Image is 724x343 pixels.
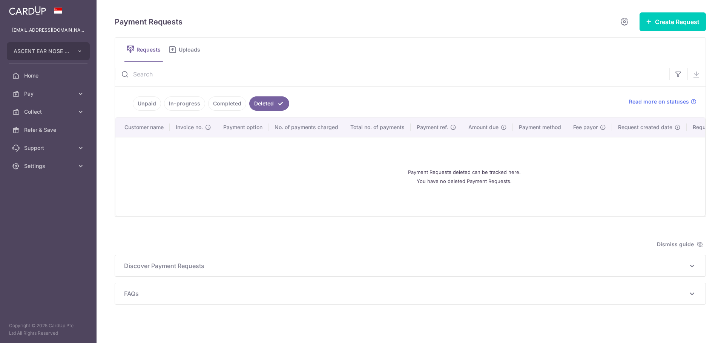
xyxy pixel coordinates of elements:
[115,117,170,137] th: Customer name
[618,123,672,131] span: Request created date
[350,123,405,131] span: Total no. of payments
[124,261,696,270] p: Discover Payment Requests
[176,123,203,131] span: Invoice no.
[133,96,161,111] a: Unpaid
[629,98,689,105] span: Read more on statuses
[275,123,338,131] span: No. of payments charged
[513,117,567,137] th: Payment method
[14,47,69,55] span: ASCENT EAR NOSE THROAT SPECIALIST GROUP PTE. LTD.
[115,62,669,86] input: Search
[115,16,183,28] h5: Payment Requests
[629,98,696,105] a: Read more on statuses
[124,289,696,298] p: FAQs
[124,289,687,298] span: FAQs
[7,42,90,60] button: ASCENT EAR NOSE THROAT SPECIALIST GROUP PTE. LTD.
[676,320,716,339] iframe: Opens a widget where you can find more information
[640,12,706,31] button: Create Request
[24,108,74,116] span: Collect
[24,162,74,170] span: Settings
[124,261,687,270] span: Discover Payment Requests
[24,126,74,134] span: Refer & Save
[179,46,206,53] span: Uploads
[24,72,74,79] span: Home
[137,46,163,53] span: Requests
[573,123,598,131] span: Fee payor
[208,96,246,111] a: Completed
[166,38,206,62] a: Uploads
[468,123,499,131] span: Amount due
[657,240,703,249] span: Dismiss guide
[24,144,74,152] span: Support
[124,38,163,62] a: Requests
[164,96,205,111] a: In-progress
[223,123,262,131] span: Payment option
[417,123,448,131] span: Payment ref.
[12,26,84,34] p: [EMAIL_ADDRESS][DOMAIN_NAME]
[249,96,289,111] a: Deleted
[24,90,74,98] span: Pay
[9,6,46,15] img: CardUp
